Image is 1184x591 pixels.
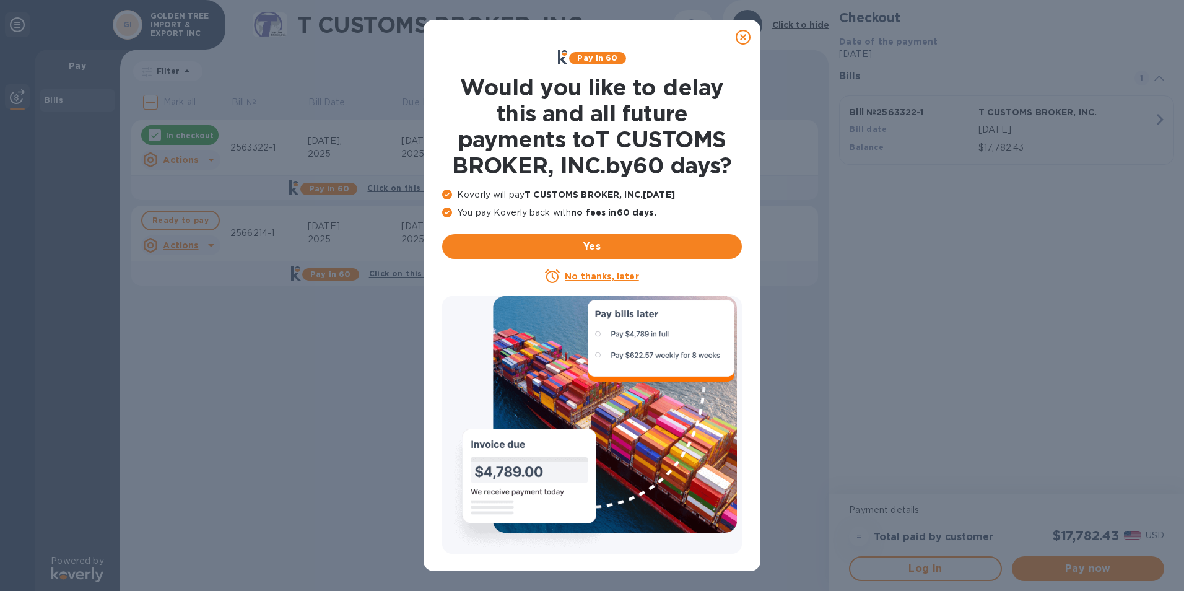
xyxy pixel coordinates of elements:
[571,208,656,217] b: no fees in 60 days .
[452,239,732,254] span: Yes
[577,53,617,63] b: Pay in 60
[565,271,638,281] u: No thanks, later
[525,190,675,199] b: T CUSTOMS BROKER, INC. [DATE]
[442,234,742,259] button: Yes
[442,206,742,219] p: You pay Koverly back with
[442,74,742,178] h1: Would you like to delay this and all future payments to T CUSTOMS BROKER, INC. by 60 days ?
[442,188,742,201] p: Koverly will pay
